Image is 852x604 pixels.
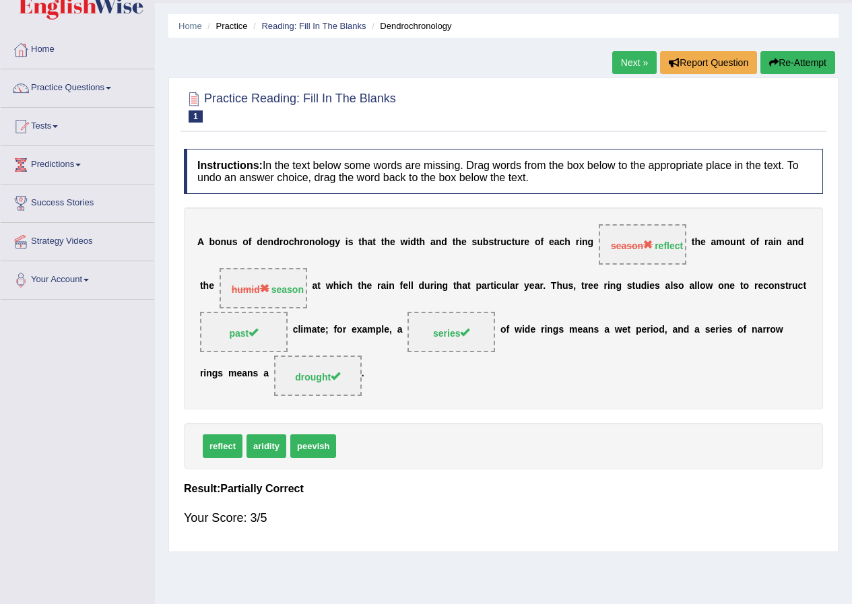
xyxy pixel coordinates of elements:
[283,237,289,248] b: o
[361,281,367,292] b: h
[200,281,203,292] b: t
[694,237,700,248] b: h
[766,325,770,335] b: r
[678,281,684,292] b: o
[1,261,154,295] a: Your Account
[343,325,346,335] b: r
[333,281,339,292] b: h
[582,237,588,248] b: n
[274,356,362,396] span: Drop target
[263,237,268,248] b: e
[716,237,724,248] b: m
[724,281,730,292] b: n
[776,237,782,248] b: n
[381,325,384,335] b: l
[294,237,300,248] b: h
[610,281,616,292] b: n
[457,281,463,292] b: h
[384,237,390,248] b: h
[562,281,568,292] b: u
[692,237,695,248] b: t
[339,281,341,292] b: i
[764,237,768,248] b: r
[641,325,647,335] b: e
[204,20,247,32] li: Practice
[312,325,317,335] b: a
[303,325,311,335] b: m
[579,237,582,248] b: i
[471,237,477,248] b: s
[588,237,594,248] b: g
[651,325,653,335] b: i
[636,325,642,335] b: p
[455,237,461,248] b: h
[453,237,456,248] b: t
[433,328,469,339] span: series
[443,281,449,292] b: g
[659,325,665,335] b: d
[1,223,154,257] a: Strategy Videos
[616,281,622,292] b: g
[280,237,283,248] b: r
[507,281,510,292] b: l
[434,281,436,292] b: i
[232,284,269,295] span: humid
[263,368,269,379] b: a
[236,368,242,379] b: e
[304,237,310,248] b: o
[366,281,372,292] b: e
[436,237,442,248] b: n
[740,281,744,292] b: t
[678,325,684,335] b: n
[754,281,758,292] b: r
[647,325,650,335] b: r
[200,368,203,379] b: r
[603,281,607,292] b: r
[390,237,395,248] b: e
[494,281,496,292] b: i
[295,372,340,382] span: drought
[785,281,789,292] b: t
[612,51,657,74] a: Next »
[710,325,715,335] b: e
[249,237,252,248] b: f
[798,237,804,248] b: d
[522,325,525,335] b: i
[386,281,389,292] b: i
[209,281,214,292] b: e
[689,281,694,292] b: a
[215,237,221,248] b: o
[203,434,242,458] span: reflect
[368,237,373,248] b: a
[756,237,759,248] b: f
[228,368,236,379] b: m
[775,281,781,292] b: n
[341,281,347,292] b: c
[627,281,632,292] b: s
[544,325,547,335] b: i
[200,312,288,352] span: Drop target
[326,281,333,292] b: w
[381,237,385,248] b: t
[758,325,763,335] b: a
[335,237,340,248] b: y
[577,325,583,335] b: e
[581,281,585,292] b: t
[700,281,706,292] b: o
[325,325,329,335] b: ;
[293,325,298,335] b: c
[655,281,660,292] b: s
[694,281,697,292] b: l
[719,325,722,335] b: i
[268,237,274,248] b: n
[317,325,321,335] b: t
[672,325,678,335] b: a
[588,281,593,292] b: e
[300,237,303,248] b: r
[560,237,565,248] b: c
[1,146,154,180] a: Predictions
[670,281,673,292] b: l
[257,237,263,248] b: d
[711,237,717,248] b: a
[416,237,420,248] b: t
